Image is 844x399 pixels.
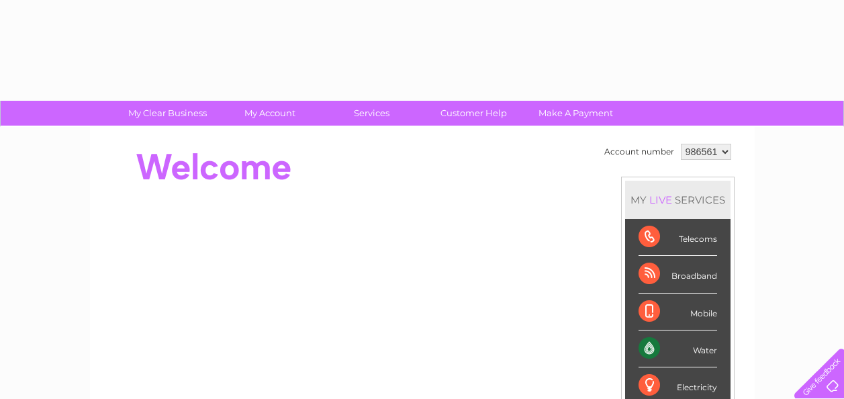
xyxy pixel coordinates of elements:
a: My Account [214,101,325,126]
a: My Clear Business [112,101,223,126]
div: Broadband [639,256,717,293]
div: Telecoms [639,219,717,256]
a: Customer Help [418,101,529,126]
a: Make A Payment [520,101,631,126]
div: MY SERVICES [625,181,731,219]
div: Water [639,330,717,367]
td: Account number [601,140,677,163]
div: LIVE [647,193,675,206]
div: Mobile [639,294,717,330]
a: Services [316,101,427,126]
